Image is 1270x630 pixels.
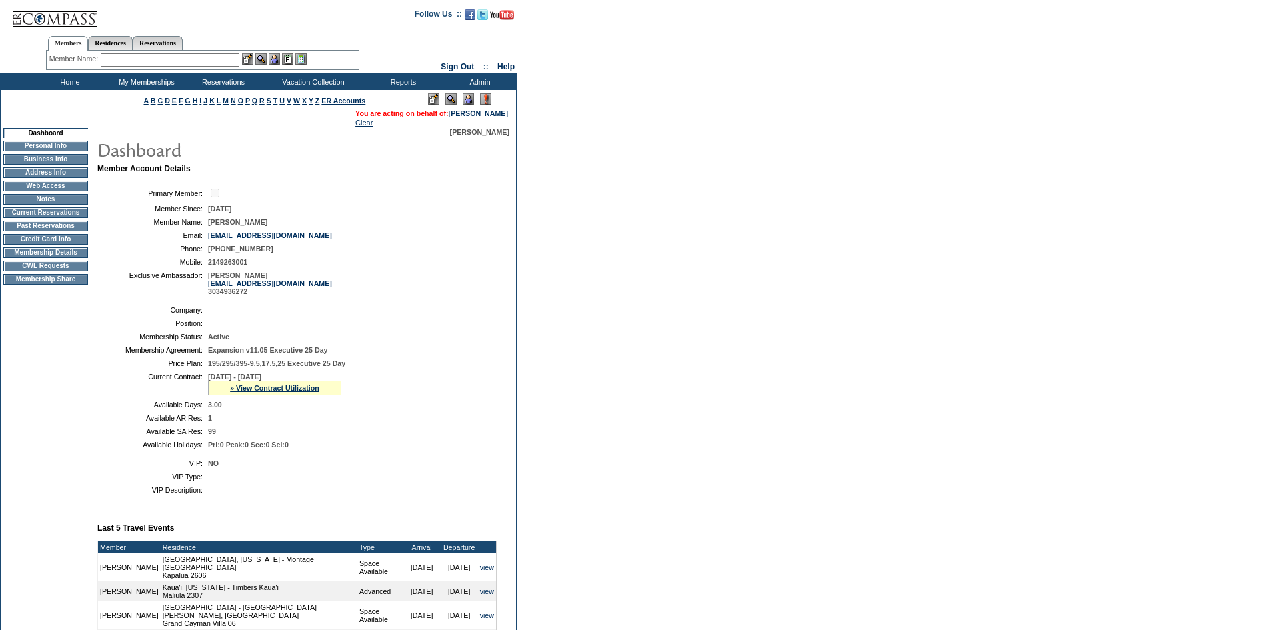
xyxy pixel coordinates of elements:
[490,10,514,20] img: Subscribe to our YouTube Channel
[441,601,478,629] td: [DATE]
[450,128,509,136] span: [PERSON_NAME]
[415,8,462,24] td: Follow Us ::
[133,36,183,50] a: Reservations
[103,427,203,435] td: Available SA Res:
[480,563,494,571] a: view
[103,205,203,213] td: Member Since:
[445,93,457,105] img: View Mode
[185,97,190,105] a: G
[3,141,88,151] td: Personal Info
[183,73,260,90] td: Reservations
[103,218,203,226] td: Member Name:
[208,441,289,449] span: Pri:0 Peak:0 Sec:0 Sel:0
[403,581,441,601] td: [DATE]
[49,53,101,65] div: Member Name:
[295,53,307,65] img: b_calculator.gif
[3,247,88,258] td: Membership Details
[428,93,439,105] img: Edit Mode
[441,553,478,581] td: [DATE]
[3,274,88,285] td: Membership Share
[208,346,327,354] span: Expansion v11.05 Executive 25 Day
[477,13,488,21] a: Follow us on Twitter
[161,553,357,581] td: [GEOGRAPHIC_DATA], [US_STATE] - Montage [GEOGRAPHIC_DATA] Kapalua 2606
[315,97,320,105] a: Z
[441,581,478,601] td: [DATE]
[208,373,261,381] span: [DATE] - [DATE]
[208,231,332,239] a: [EMAIL_ADDRESS][DOMAIN_NAME]
[208,459,219,467] span: NO
[144,97,149,105] a: A
[357,541,403,553] td: Type
[107,73,183,90] td: My Memberships
[480,93,491,105] img: Log Concern/Member Elevation
[355,119,373,127] a: Clear
[172,97,177,105] a: E
[103,258,203,266] td: Mobile:
[441,541,478,553] td: Departure
[208,333,229,341] span: Active
[103,401,203,409] td: Available Days:
[103,459,203,467] td: VIP:
[490,13,514,21] a: Subscribe to our YouTube Channel
[103,187,203,199] td: Primary Member:
[3,194,88,205] td: Notes
[217,97,221,105] a: L
[279,97,285,105] a: U
[302,97,307,105] a: X
[465,13,475,21] a: Become our fan on Facebook
[357,581,403,601] td: Advanced
[103,231,203,239] td: Email:
[357,601,403,629] td: Space Available
[477,9,488,20] img: Follow us on Twitter
[97,164,191,173] b: Member Account Details
[208,271,332,295] span: [PERSON_NAME] 3034936272
[480,611,494,619] a: view
[463,93,474,105] img: Impersonate
[103,473,203,481] td: VIP Type:
[441,62,474,71] a: Sign Out
[252,97,257,105] a: Q
[245,97,250,105] a: P
[165,97,170,105] a: D
[480,587,494,595] a: view
[230,384,319,392] a: » View Contract Utilization
[161,581,357,601] td: Kaua'i, [US_STATE] - Timbers Kaua'i Maliula 2307
[179,97,183,105] a: F
[483,62,489,71] span: ::
[208,401,222,409] span: 3.00
[3,261,88,271] td: CWL Requests
[238,97,243,105] a: O
[98,553,161,581] td: [PERSON_NAME]
[3,128,88,138] td: Dashboard
[48,36,89,51] a: Members
[103,346,203,354] td: Membership Agreement:
[355,109,508,117] span: You are acting on behalf of:
[208,205,231,213] span: [DATE]
[3,181,88,191] td: Web Access
[97,523,174,533] b: Last 5 Travel Events
[208,427,216,435] span: 99
[208,258,247,266] span: 2149263001
[260,73,363,90] td: Vacation Collection
[209,97,215,105] a: K
[103,373,203,395] td: Current Contract:
[157,97,163,105] a: C
[161,541,357,553] td: Residence
[403,553,441,581] td: [DATE]
[465,9,475,20] img: Become our fan on Facebook
[88,36,133,50] a: Residences
[161,601,357,629] td: [GEOGRAPHIC_DATA] - [GEOGRAPHIC_DATA][PERSON_NAME], [GEOGRAPHIC_DATA] Grand Cayman Villa 06
[98,581,161,601] td: [PERSON_NAME]
[267,97,271,105] a: S
[103,306,203,314] td: Company:
[363,73,440,90] td: Reports
[287,97,291,105] a: V
[98,601,161,629] td: [PERSON_NAME]
[103,333,203,341] td: Membership Status:
[103,319,203,327] td: Position:
[242,53,253,65] img: b_edit.gif
[3,221,88,231] td: Past Reservations
[203,97,207,105] a: J
[282,53,293,65] img: Reservations
[223,97,229,105] a: M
